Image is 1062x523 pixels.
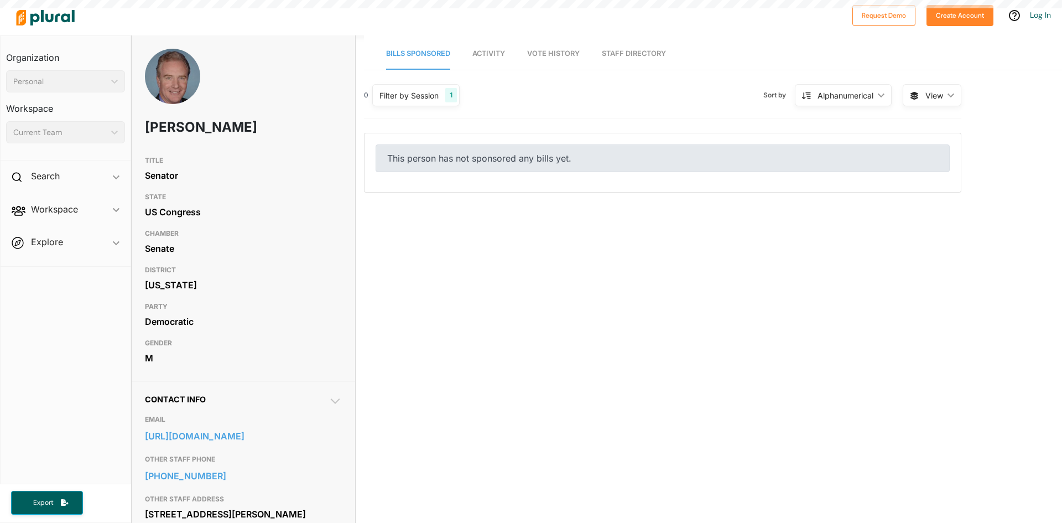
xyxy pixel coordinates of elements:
div: Senate [145,240,342,257]
div: This person has not sponsored any bills yet. [376,144,950,172]
div: 1 [445,88,457,102]
div: Personal [13,76,107,87]
div: Alphanumerical [818,90,873,101]
a: Bills Sponsored [386,38,450,70]
h3: GENDER [145,336,342,350]
span: View [925,90,943,101]
h1: [PERSON_NAME] [145,111,263,144]
div: [US_STATE] [145,277,342,293]
h2: Search [31,170,60,182]
div: Democratic [145,313,342,330]
button: Export [11,491,83,515]
h3: DISTRICT [145,263,342,277]
span: Contact Info [145,395,206,404]
h3: OTHER STAFF ADDRESS [145,493,342,506]
span: Bills Sponsored [386,49,450,58]
h3: TITLE [145,154,342,167]
button: Request Demo [852,5,915,26]
a: [PHONE_NUMBER] [145,468,342,484]
span: Vote History [527,49,580,58]
h3: CHAMBER [145,227,342,240]
button: Create Account [926,5,993,26]
div: 0 [364,90,368,100]
span: Sort by [763,90,795,100]
span: Export [25,498,61,508]
h3: EMAIL [145,413,342,426]
h3: PARTY [145,300,342,313]
a: Activity [472,38,505,70]
div: US Congress [145,204,342,220]
a: Request Demo [852,9,915,20]
h3: OTHER STAFF PHONE [145,453,342,466]
div: Current Team [13,127,107,138]
h3: Workspace [6,92,125,117]
a: [URL][DOMAIN_NAME] [145,428,342,444]
a: Create Account [926,9,993,20]
img: Headshot of Chris Van Hollen [145,49,200,116]
div: Senator [145,167,342,184]
a: Staff Directory [602,38,666,70]
span: Activity [472,49,505,58]
div: Filter by Session [379,90,439,101]
a: Vote History [527,38,580,70]
div: M [145,350,342,366]
h3: Organization [6,42,125,66]
a: Log In [1030,10,1051,20]
h3: STATE [145,190,342,204]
